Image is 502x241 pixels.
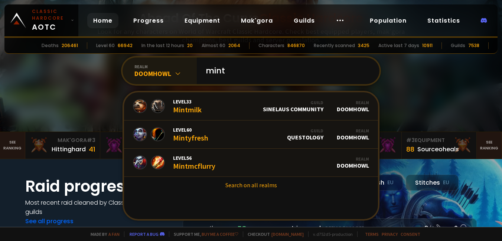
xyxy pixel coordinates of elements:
[337,100,369,105] div: Realm
[406,175,459,191] div: Stitches
[337,100,369,113] div: Doomhowl
[417,145,459,154] div: Sourceoheals
[314,42,355,49] div: Recently scanned
[108,231,120,237] a: a fan
[127,13,170,28] a: Progress
[337,128,369,133] div: Realm
[187,42,193,49] div: 20
[134,64,197,69] div: realm
[337,156,369,169] div: Doomhowl
[118,42,133,49] div: 66942
[62,42,78,49] div: 206461
[124,92,378,121] a: Level33MintmilkGuildSineLaus CommunityRealmDoomhowl
[134,69,197,78] div: Doomhowl
[87,13,118,28] a: Home
[406,136,415,144] span: # 3
[173,98,202,105] span: Level 33
[52,145,86,154] div: Hittinghard
[263,100,323,113] div: SineLaus Community
[25,175,174,198] h1: Raid progress
[202,231,238,237] a: Buy me a coffee
[4,4,78,36] a: Classic HardcoreAOTC
[337,156,369,162] div: Realm
[169,231,238,237] span: Support me,
[96,42,115,49] div: Level 60
[100,132,176,159] a: Mak'Gora#2Rivench100
[228,42,240,49] div: 2064
[406,136,472,144] div: Equipment
[173,155,215,171] div: Mintmcflurry
[25,132,101,159] a: Mak'Gora#3Hittinghard41
[25,217,74,225] a: See all progress
[124,149,378,177] a: Level56MintmcflurryRealmDoomhowl
[401,231,420,237] a: Consent
[173,126,208,133] span: Level 60
[179,13,226,28] a: Equipment
[287,42,305,49] div: 846870
[378,42,419,49] div: Active last 7 days
[365,231,379,237] a: Terms
[124,121,378,149] a: Level60MintyfreshGuildQuestologyRealmDoomhowl
[287,128,323,133] div: Guild
[130,231,159,237] a: Report a bug
[201,57,371,84] input: Search a character...
[477,132,502,159] a: Seeranking
[451,42,465,49] div: Guilds
[358,42,369,49] div: 3425
[30,136,96,144] div: Mak'Gora
[243,231,304,237] span: Checkout
[308,231,353,237] span: v. d752d5 - production
[387,179,394,186] small: EU
[25,198,174,217] h4: Most recent raid cleaned by Classic Hardcore guilds
[287,128,323,141] div: Questology
[141,42,184,49] div: In the last 12 hours
[271,231,304,237] a: [DOMAIN_NAME]
[89,144,95,154] div: 41
[263,100,323,105] div: Guild
[337,128,369,141] div: Doomhowl
[288,13,321,28] a: Guilds
[87,136,95,144] span: # 3
[421,13,466,28] a: Statistics
[443,179,449,186] small: EU
[105,136,171,144] div: Mak'Gora
[258,42,284,49] div: Characters
[202,42,225,49] div: Almost 60
[42,42,59,49] div: Deaths
[406,144,414,154] div: 88
[173,98,202,114] div: Mintmilk
[32,8,68,33] span: AOTC
[124,177,378,193] a: Search on all realms
[32,8,68,22] small: Classic Hardcore
[364,13,413,28] a: Population
[173,126,208,142] div: Mintyfresh
[86,231,120,237] span: Made by
[422,42,433,49] div: 10911
[402,132,477,159] a: #3Equipment88Sourceoheals
[235,13,279,28] a: Mak'gora
[173,155,215,161] span: Level 56
[382,231,398,237] a: Privacy
[468,42,479,49] div: 7538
